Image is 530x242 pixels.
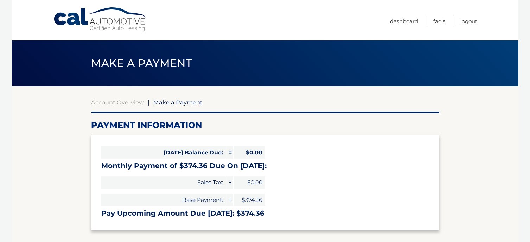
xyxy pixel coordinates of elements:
[148,99,149,106] span: |
[91,57,192,70] span: Make a Payment
[226,194,233,206] span: +
[433,15,445,27] a: FAQ's
[153,99,203,106] span: Make a Payment
[101,146,226,159] span: [DATE] Balance Due:
[101,176,226,189] span: Sales Tax:
[53,7,148,32] a: Cal Automotive
[234,146,265,159] span: $0.00
[101,194,226,206] span: Base Payment:
[226,146,233,159] span: =
[460,15,477,27] a: Logout
[234,194,265,206] span: $374.36
[101,209,429,218] h3: Pay Upcoming Amount Due [DATE]: $374.36
[101,161,429,170] h3: Monthly Payment of $374.36 Due On [DATE]:
[226,176,233,189] span: +
[234,176,265,189] span: $0.00
[390,15,418,27] a: Dashboard
[91,120,439,130] h2: Payment Information
[91,99,144,106] a: Account Overview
